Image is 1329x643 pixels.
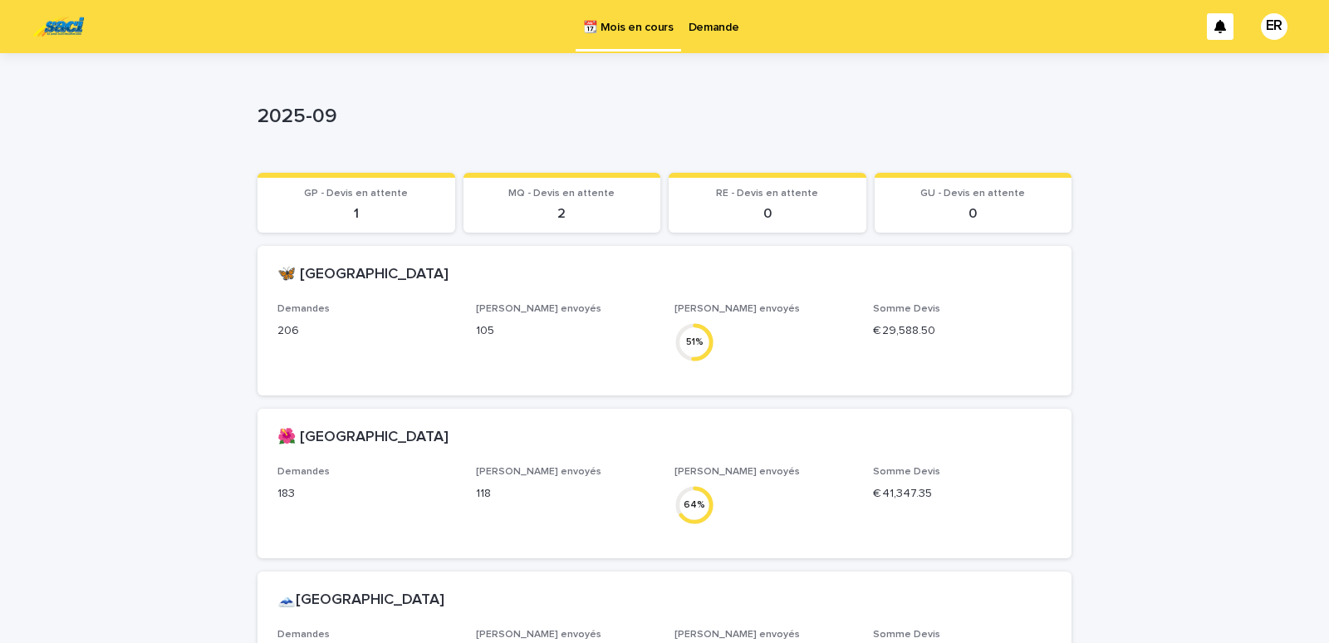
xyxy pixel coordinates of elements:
span: Demandes [277,630,330,640]
p: € 29,588.50 [873,322,1052,340]
p: 206 [277,322,456,340]
div: 51 % [674,333,714,351]
span: [PERSON_NAME] envoyés [476,304,601,314]
span: [PERSON_NAME] envoyés [674,304,800,314]
p: 105 [476,322,655,340]
p: 0 [885,206,1062,222]
h2: 🌺 [GEOGRAPHIC_DATA] [277,429,449,447]
span: Somme Devis [873,630,940,640]
p: 2025-09 [257,105,1065,129]
h2: 🦋 [GEOGRAPHIC_DATA] [277,266,449,284]
p: 118 [476,485,655,503]
span: [PERSON_NAME] envoyés [674,467,800,477]
span: RE - Devis en attente [716,189,818,199]
p: 2 [473,206,651,222]
span: Demandes [277,304,330,314]
span: [PERSON_NAME] envoyés [674,630,800,640]
span: GP - Devis en attente [304,189,408,199]
span: Demandes [277,467,330,477]
span: Somme Devis [873,467,940,477]
span: [PERSON_NAME] envoyés [476,630,601,640]
p: 1 [267,206,445,222]
p: 183 [277,485,456,503]
span: MQ - Devis en attente [508,189,615,199]
h2: 🗻[GEOGRAPHIC_DATA] [277,591,444,610]
span: GU - Devis en attente [920,189,1025,199]
div: ER [1261,13,1287,40]
img: UC29JcTLQ3GheANZ19ks [33,10,84,43]
p: € 41,347.35 [873,485,1052,503]
div: 64 % [674,496,714,513]
p: 0 [679,206,856,222]
span: [PERSON_NAME] envoyés [476,467,601,477]
span: Somme Devis [873,304,940,314]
